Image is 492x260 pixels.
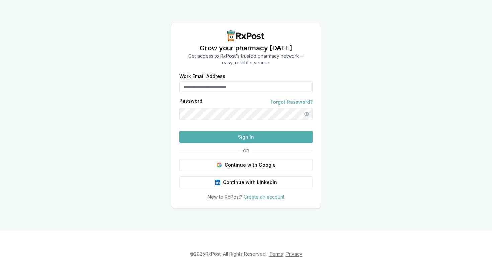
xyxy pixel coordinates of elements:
a: Privacy [286,251,302,257]
p: Get access to RxPost's trusted pharmacy network— easy, reliable, secure. [188,53,304,66]
span: New to RxPost? [208,194,242,200]
label: Work Email Address [179,74,313,79]
h1: Grow your pharmacy [DATE] [188,43,304,53]
button: Continue with Google [179,159,313,171]
img: RxPost Logo [225,30,267,41]
img: Google [217,162,222,168]
span: OR [240,148,252,154]
button: Continue with LinkedIn [179,176,313,188]
button: Sign In [179,131,313,143]
button: Show password [301,108,313,120]
a: Forgot Password? [271,99,313,105]
label: Password [179,99,202,105]
a: Terms [269,251,283,257]
a: Create an account [244,194,284,200]
img: LinkedIn [215,180,220,185]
